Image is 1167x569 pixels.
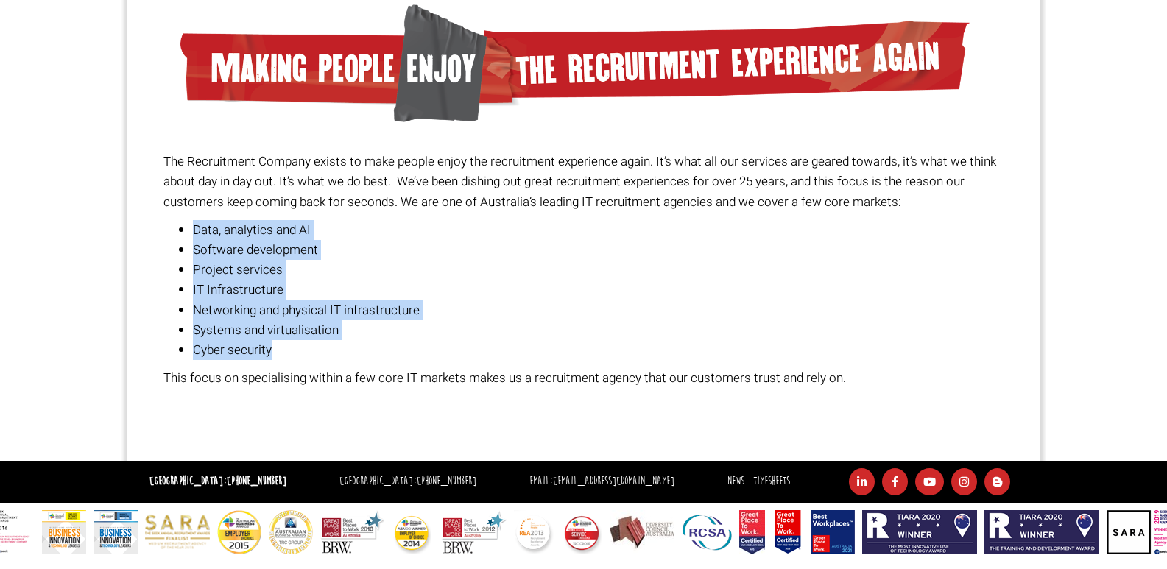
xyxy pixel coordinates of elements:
[753,474,790,488] a: Timesheets
[526,471,678,492] li: Email:
[193,260,1004,280] li: Project services
[193,280,1004,300] li: IT Infrastructure
[149,474,286,488] strong: [GEOGRAPHIC_DATA]:
[193,220,1004,240] li: Data, analytics and AI
[163,404,1004,431] h1: Recruitment Company in [GEOGRAPHIC_DATA]
[163,368,1004,388] p: This focus on specialising within a few core IT markets makes us a recruitment agency that our cu...
[417,474,476,488] a: [PHONE_NUMBER]
[336,471,480,492] li: [GEOGRAPHIC_DATA]:
[193,340,1004,360] li: Cyber security
[193,240,1004,260] li: Software development
[227,474,286,488] a: [PHONE_NUMBER]
[163,152,1004,212] p: The Recruitment Company exists to make people enjoy the recruitment experience again. It’s what a...
[727,474,744,488] a: News
[193,320,1004,340] li: Systems and virtualisation
[193,300,1004,320] li: Networking and physical IT infrastructure
[180,4,970,122] img: Making People Enjoy The Recruitment Experiance again
[553,474,674,488] a: [EMAIL_ADDRESS][DOMAIN_NAME]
